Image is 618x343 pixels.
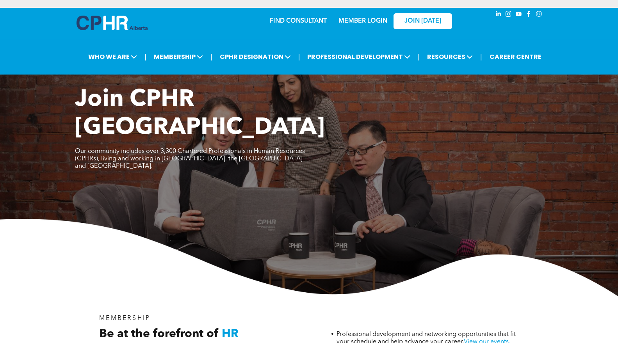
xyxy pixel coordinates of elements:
span: Our community includes over 3,300 Chartered Professionals in Human Resources (CPHRs), living and ... [75,148,305,169]
a: linkedin [494,10,503,20]
span: HR [222,328,239,340]
li: | [144,49,146,65]
span: Join CPHR [GEOGRAPHIC_DATA] [75,88,325,140]
img: A blue and white logo for cp alberta [77,16,148,30]
a: youtube [515,10,523,20]
a: JOIN [DATE] [394,13,452,29]
a: FIND CONSULTANT [270,18,327,24]
li: | [480,49,482,65]
span: MEMBERSHIP [99,315,150,322]
span: JOIN [DATE] [404,18,441,25]
a: instagram [504,10,513,20]
span: MEMBERSHIP [151,50,205,64]
li: | [210,49,212,65]
a: Social network [535,10,543,20]
span: PROFESSIONAL DEVELOPMENT [305,50,413,64]
span: CPHR DESIGNATION [217,50,293,64]
span: WHO WE ARE [86,50,139,64]
a: facebook [525,10,533,20]
li: | [418,49,420,65]
span: RESOURCES [425,50,475,64]
a: CAREER CENTRE [487,50,544,64]
li: | [298,49,300,65]
span: Be at the forefront of [99,328,219,340]
a: MEMBER LOGIN [338,18,387,24]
